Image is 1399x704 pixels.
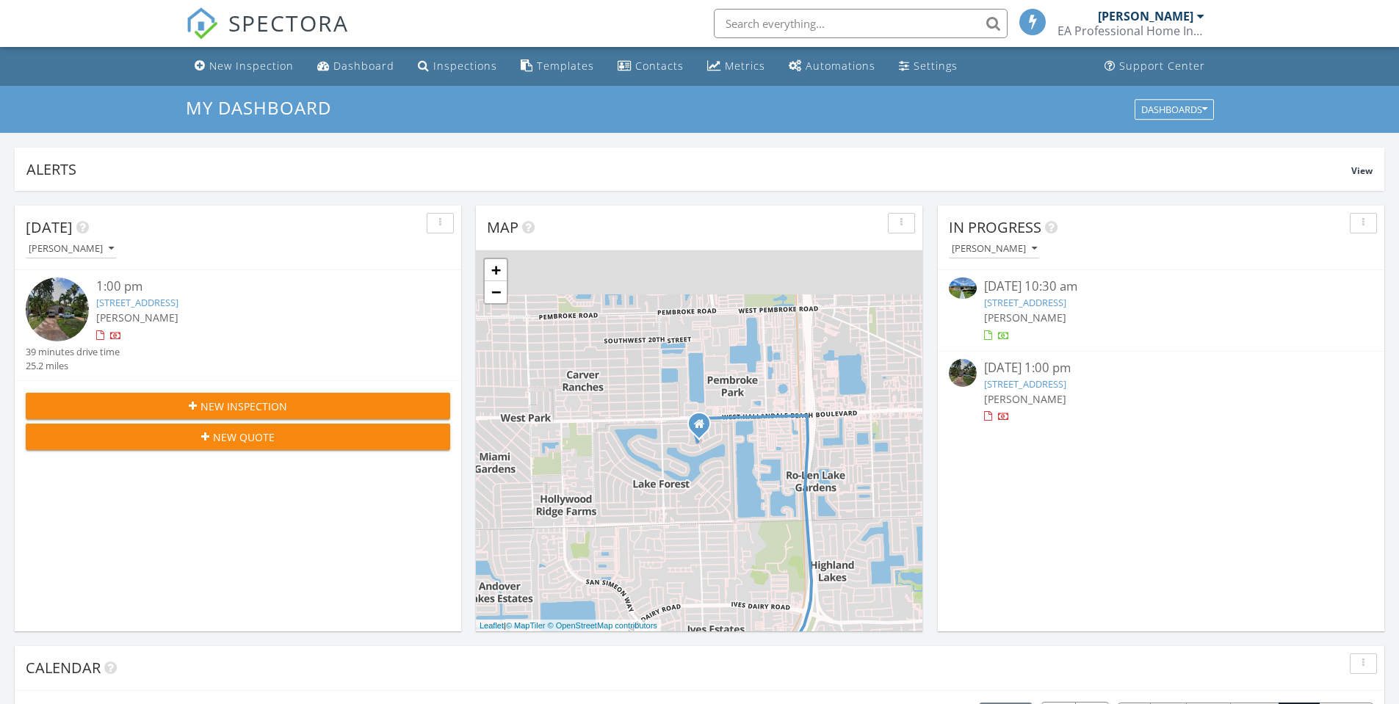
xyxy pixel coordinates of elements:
div: Support Center [1119,59,1205,73]
a: Zoom out [485,281,507,303]
a: [STREET_ADDRESS] [984,377,1066,391]
span: New Quote [213,429,275,445]
span: [PERSON_NAME] [984,311,1066,324]
a: Contacts [612,53,690,80]
div: [DATE] 10:30 am [984,277,1338,296]
div: [PERSON_NAME] [952,244,1037,254]
div: [PERSON_NAME] [1098,9,1193,23]
div: Dashboards [1141,104,1207,115]
a: SPECTORA [186,20,349,51]
a: [STREET_ADDRESS] [984,296,1066,309]
a: Templates [515,53,600,80]
span: New Inspection [200,399,287,414]
span: View [1351,164,1373,177]
button: Dashboards [1135,99,1214,120]
a: 1:00 pm [STREET_ADDRESS] [PERSON_NAME] 39 minutes drive time 25.2 miles [26,277,450,373]
div: Metrics [725,59,765,73]
div: Settings [914,59,958,73]
div: Alerts [26,159,1351,179]
img: streetview [949,359,977,387]
div: New Inspection [209,59,294,73]
div: [PERSON_NAME] [29,244,114,254]
div: 1:00 pm [96,277,415,296]
button: [PERSON_NAME] [949,239,1040,259]
a: Settings [893,53,964,80]
span: In Progress [949,217,1041,237]
a: © OpenStreetMap contributors [548,621,657,630]
div: 39 minutes drive time [26,345,120,359]
a: [STREET_ADDRESS] [96,296,178,309]
a: [DATE] 1:00 pm [STREET_ADDRESS] [PERSON_NAME] [949,359,1373,424]
div: [DATE] 1:00 pm [984,359,1338,377]
div: Inspections [433,59,497,73]
a: © MapTiler [506,621,546,630]
span: Map [487,217,518,237]
a: [DATE] 10:30 am [STREET_ADDRESS] [PERSON_NAME] [949,277,1373,343]
a: Inspections [412,53,503,80]
div: Contacts [635,59,684,73]
button: [PERSON_NAME] [26,239,117,259]
div: EA Professional Home Inspections LLC [1058,23,1204,38]
button: New Inspection [26,393,450,419]
span: [PERSON_NAME] [96,311,178,324]
div: 3151 sw 37 ave, West Park FL 33023 [699,424,708,432]
img: The Best Home Inspection Software - Spectora [186,7,218,40]
span: [DATE] [26,217,73,237]
div: Dashboard [333,59,394,73]
div: | [476,620,661,632]
a: New Inspection [189,53,300,80]
img: streetview [26,277,89,341]
span: [PERSON_NAME] [984,392,1066,406]
a: Zoom in [485,259,507,281]
a: Metrics [701,53,771,80]
a: Leaflet [480,621,504,630]
button: New Quote [26,424,450,450]
img: 9525580%2Fcover_photos%2FdA959I930vFjtQarNtyE%2Fsmall.jpg [949,277,977,299]
a: Dashboard [311,53,400,80]
span: Calendar [26,658,101,678]
div: Templates [537,59,594,73]
div: Automations [806,59,875,73]
a: Support Center [1099,53,1211,80]
span: SPECTORA [228,7,349,38]
div: 25.2 miles [26,359,120,373]
a: Automations (Basic) [783,53,881,80]
input: Search everything... [714,9,1008,38]
span: My Dashboard [186,95,331,120]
